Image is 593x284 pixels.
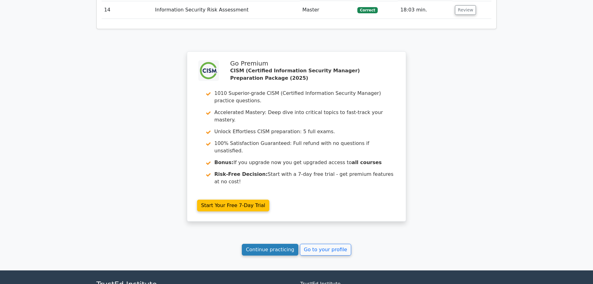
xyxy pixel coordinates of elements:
[300,1,355,19] td: Master
[153,1,300,19] td: Information Security Risk Assessment
[357,7,377,13] span: Correct
[398,1,452,19] td: 18:03 min.
[242,244,298,256] a: Continue practicing
[102,1,153,19] td: 14
[300,244,351,256] a: Go to your profile
[455,5,476,15] button: Review
[197,200,269,211] a: Start Your Free 7-Day Trial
